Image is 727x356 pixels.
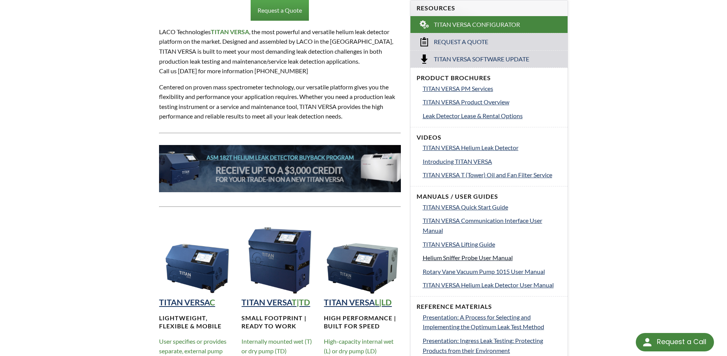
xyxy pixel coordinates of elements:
[423,253,561,263] a: Helium Sniffer Probe User Manual
[423,268,545,275] span: Rotary Vane Vacuum Pump 1015 User Manual
[417,193,561,201] h4: Manuals / User Guides
[423,313,544,331] span: Presentation: A Process for Selecting and Implementing the Optimum Leak Test Method
[423,267,561,277] a: Rotary Vane Vacuum Pump 1015 User Manual
[324,338,394,355] span: High-capacity internal wet (L) or dry pump (LD)
[423,112,523,119] span: Leak Detector Lease & Rental Options
[292,297,310,307] strong: T|TD
[410,33,568,50] a: Request a Quote
[410,16,568,33] a: TITAN VERSA Configurator
[423,170,561,180] a: TITAN VERSA T (Tower) Oil and Fan Filter Service
[423,241,495,248] span: TITAN VERSA Lifting Guide
[423,239,561,249] a: TITAN VERSA Lifting Guide
[159,145,400,192] img: 182T-Banner__LTS_.jpg
[423,312,561,332] a: Presentation: A Process for Selecting and Implementing the Optimum Leak Test Method
[159,27,400,76] p: LACO Technologies , the most powerful and versatile helium leak detector platform on the market. ...
[324,219,400,295] img: TITAN VERSA Horizontal Helium Leak Detection Instrument
[423,280,561,290] a: TITAN VERSA Helium Leak Detector User Manual
[423,157,561,166] a: Introducing TITAN VERSA
[159,314,236,330] h4: Lightweight, Flexible & MOBILE
[434,55,529,63] span: Titan Versa Software Update
[423,171,552,178] span: TITAN VERSA T (Tower) Oil and Fan Filter Service
[423,203,508,211] span: TITAN VERSA Quick Start Guide
[423,202,561,212] a: TITAN VERSA Quick Start Guide
[159,297,210,307] strong: TITAN VERSA
[324,297,392,307] a: TITAN VERSAL|LD
[423,97,561,107] a: TITAN VERSA Product Overview
[423,254,513,261] span: Helium Sniffer Probe User Manual
[417,4,561,12] h4: Resources
[423,85,493,92] span: TITAN VERSA PM Services
[241,338,312,355] span: Internally mounted wet (T) or dry pump (TD)
[159,219,236,295] img: TITAN VERSA Compact Helium Leak Detection Instrument
[159,82,400,121] p: Centered on proven mass spectrometer technology, our versatile platform gives you the flexibility...
[434,38,488,46] span: Request a Quote
[423,217,542,234] span: TITAN VERSA Communication Interface User Manual
[375,297,392,307] strong: L|LD
[657,333,706,351] div: Request a Call
[210,297,215,307] strong: C
[423,144,519,151] span: TITAN VERSA Helium Leak Detector
[241,314,318,330] h4: Small footprint | Ready to work
[423,216,561,235] a: TITAN VERSA Communication Interface User Manual
[417,74,561,82] h4: Product Brochures
[159,338,226,355] span: User specifies or provides separate, external pump
[211,28,249,35] strong: TITAN VERSA
[641,336,653,348] img: round button
[423,111,561,121] a: Leak Detector Lease & Rental Options
[423,337,543,354] span: Presentation: Ingress Leak Testing: Protecting Products from their Environment
[423,84,561,94] a: TITAN VERSA PM Services
[636,333,714,351] div: Request a Call
[241,297,310,307] a: TITAN VERSAT|TD
[423,158,492,165] span: Introducing TITAN VERSA
[159,297,215,307] a: TITAN VERSAC
[410,50,568,68] a: Titan Versa Software Update
[324,297,375,307] strong: TITAN VERSA
[423,98,509,105] span: TITAN VERSA Product Overview
[417,133,561,142] h4: Videos
[423,281,554,288] span: TITAN VERSA Helium Leak Detector User Manual
[434,21,520,29] span: TITAN VERSA Configurator
[423,143,561,153] a: TITAN VERSA Helium Leak Detector
[241,297,292,307] strong: TITAN VERSA
[241,219,318,295] img: TITAN VERSA Tower Helium Leak Detection Instrument
[324,314,400,330] h4: High performance | Built for speed
[423,336,561,355] a: Presentation: Ingress Leak Testing: Protecting Products from their Environment
[417,303,561,311] h4: Reference Materials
